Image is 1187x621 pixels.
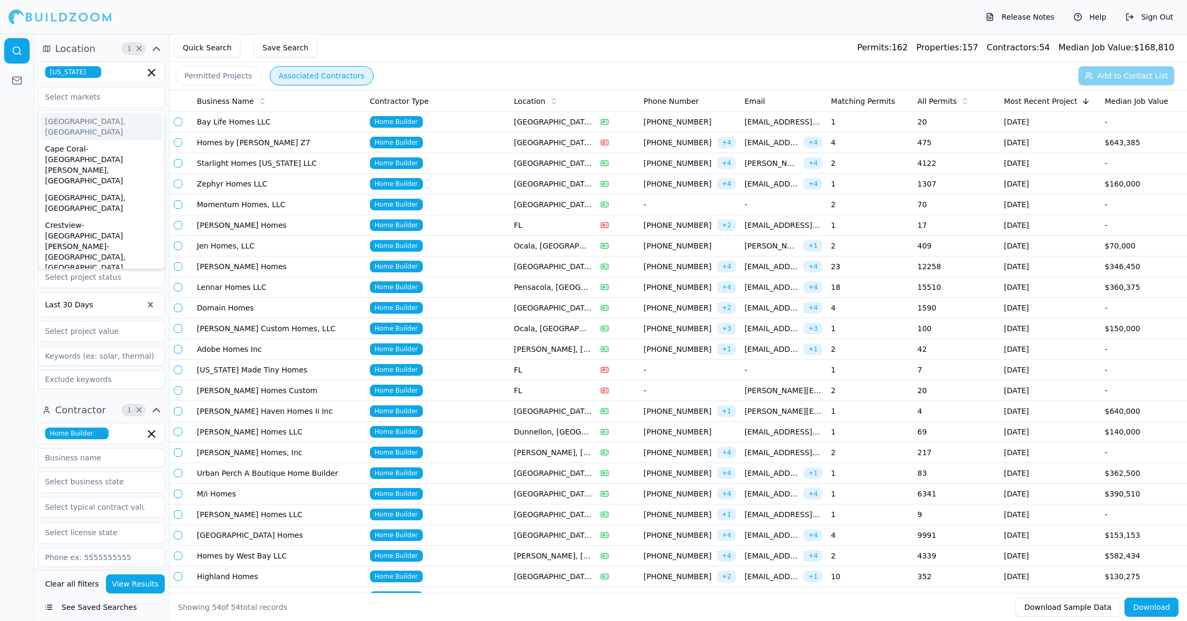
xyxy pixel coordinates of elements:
td: $130,275 [1101,566,1187,587]
div: [GEOGRAPHIC_DATA], [GEOGRAPHIC_DATA] [41,189,162,217]
td: [GEOGRAPHIC_DATA], [GEOGRAPHIC_DATA] [510,525,596,546]
span: + 1 [717,405,736,417]
span: [EMAIL_ADDRESS][DOMAIN_NAME] [745,530,799,540]
td: [DATE] [999,277,1100,298]
td: [PERSON_NAME] Homes Custom [193,380,366,401]
input: Select markets [39,87,151,107]
td: 42 [913,339,999,360]
td: 17 [913,215,999,236]
td: Homes by West Bay LLC [193,546,366,566]
td: - [640,587,740,608]
span: Properties: [916,42,962,52]
td: Ocala, [GEOGRAPHIC_DATA] [510,318,596,339]
td: [PERSON_NAME] Homes LLC [193,422,366,442]
td: Homes by [PERSON_NAME] Z7 [193,132,366,153]
button: See Saved Searches [38,598,165,617]
td: [DATE] [999,566,1100,587]
span: Home Builder [370,302,423,314]
div: Crestview-[GEOGRAPHIC_DATA][PERSON_NAME]-[GEOGRAPHIC_DATA], [GEOGRAPHIC_DATA] [41,217,162,276]
button: Clear all filters [42,574,102,593]
span: Home Builder [370,178,423,190]
span: Contractor [55,403,106,418]
span: + 1 [717,509,736,520]
span: Home Builder [370,281,423,293]
td: $70,000 [1101,236,1187,256]
td: 4 [827,132,913,153]
td: - [640,360,740,380]
span: [PHONE_NUMBER] [644,282,713,292]
td: 1 [827,215,913,236]
td: 2 [827,380,913,401]
td: [GEOGRAPHIC_DATA], [GEOGRAPHIC_DATA] [510,256,596,277]
td: [GEOGRAPHIC_DATA], [GEOGRAPHIC_DATA] [510,587,596,608]
td: 83 [913,463,999,484]
span: + 4 [717,178,736,190]
td: 7 [913,360,999,380]
span: [PHONE_NUMBER] [644,261,713,272]
span: + 2 [717,302,736,314]
td: [DATE] [999,112,1100,132]
td: $582,434 [1101,546,1187,566]
td: 23 [827,256,913,277]
button: Download Sample Data [1015,598,1120,617]
span: [PHONE_NUMBER] [644,220,713,230]
td: - [1101,504,1187,525]
td: [DATE] [999,256,1100,277]
td: $26,574 [1101,587,1187,608]
span: + 4 [803,178,822,190]
td: 1 [827,484,913,504]
span: [PHONE_NUMBER] [644,406,713,416]
span: [EMAIL_ADDRESS][DOMAIN_NAME] [745,220,822,230]
span: + 4 [717,281,736,293]
button: Location1Clear Location filters [38,40,165,57]
td: [GEOGRAPHIC_DATA], [GEOGRAPHIC_DATA] [510,484,596,504]
span: Home Builder [370,343,423,355]
td: 69 [913,422,999,442]
td: [DATE] [999,442,1100,463]
button: Permitted Projects [175,66,261,85]
td: 100 [913,318,999,339]
span: Home Builder [370,426,423,438]
td: [PERSON_NAME], [GEOGRAPHIC_DATA] [510,339,596,360]
button: Sign Out [1120,8,1179,25]
td: 1 [827,463,913,484]
td: - [1101,112,1187,132]
td: 1590 [913,298,999,318]
td: [GEOGRAPHIC_DATA], [GEOGRAPHIC_DATA] [510,112,596,132]
div: 162 [857,41,908,54]
td: $153,153 [1101,525,1187,546]
span: [PERSON_NAME][EMAIL_ADDRESS][DOMAIN_NAME] [745,241,799,251]
span: + 3 [717,323,736,334]
span: + 1 [803,467,822,479]
td: 1 [827,401,913,422]
button: Quick Search [174,38,241,57]
span: Home Builder [370,323,423,334]
td: Domain Homes [193,298,366,318]
td: [DATE] [999,153,1100,174]
span: + 2 [717,571,736,582]
td: [PERSON_NAME] Haven Homes Ii Inc [193,401,366,422]
span: + 4 [717,467,736,479]
td: - [1101,298,1187,318]
td: 4 [913,401,999,422]
span: [PHONE_NUMBER] [644,303,713,313]
span: Home Builder [370,199,423,210]
span: Email [745,96,765,107]
td: Bay Life Homes LLC [193,112,366,132]
td: - [1101,194,1187,215]
td: [GEOGRAPHIC_DATA], [GEOGRAPHIC_DATA] [510,132,596,153]
td: [DATE] [999,298,1100,318]
td: - [640,194,740,215]
td: Lennar Homes LLC [193,277,366,298]
td: 1 [827,318,913,339]
span: Location [55,41,95,56]
span: [EMAIL_ADDRESS][DOMAIN_NAME] [745,261,799,272]
span: [PHONE_NUMBER] [644,530,713,540]
span: + 4 [803,261,822,272]
span: [EMAIL_ADDRESS][DOMAIN_NAME] [745,489,799,499]
span: Home Builder [370,467,423,479]
button: Contractor1Clear Contractor filters [38,402,165,419]
button: Save Search [253,38,317,57]
button: Associated Contractors [270,66,374,85]
td: FL [510,215,596,236]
